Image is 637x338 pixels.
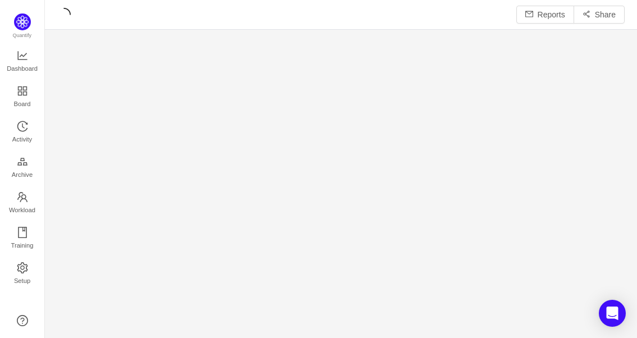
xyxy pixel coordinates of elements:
[17,121,28,144] a: Activity
[17,157,28,179] a: Archive
[599,300,626,327] div: Open Intercom Messenger
[17,263,28,285] a: Setup
[574,6,625,24] button: icon: share-altShare
[17,51,28,73] a: Dashboard
[14,13,31,30] img: Quantify
[516,6,574,24] button: icon: mailReports
[17,315,28,326] a: icon: question-circle
[11,234,33,257] span: Training
[17,262,28,273] i: icon: setting
[17,191,28,203] i: icon: team
[57,8,71,21] i: icon: loading
[13,33,32,38] span: Quantify
[14,270,30,292] span: Setup
[12,128,32,150] span: Activity
[7,57,38,80] span: Dashboard
[17,156,28,167] i: icon: gold
[17,192,28,214] a: Workload
[17,121,28,132] i: icon: history
[17,227,28,250] a: Training
[9,199,35,221] span: Workload
[17,86,28,108] a: Board
[14,93,31,115] span: Board
[17,50,28,61] i: icon: line-chart
[12,163,33,186] span: Archive
[17,227,28,238] i: icon: book
[17,85,28,97] i: icon: appstore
